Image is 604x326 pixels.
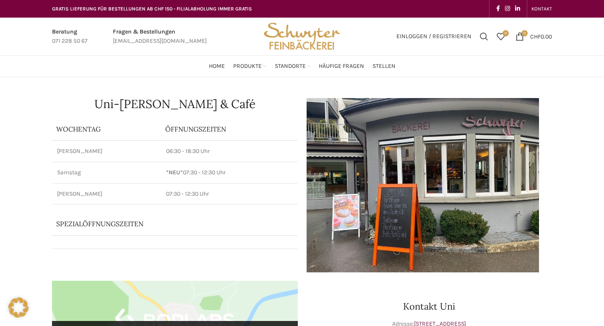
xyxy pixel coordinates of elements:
[513,3,523,15] a: Linkedin social link
[233,62,262,70] span: Produkte
[372,58,396,75] a: Stellen
[57,168,156,177] p: Samstag
[492,28,509,45] div: Meine Wunschliste
[275,62,306,70] span: Standorte
[113,27,207,46] a: Infobox link
[166,168,293,177] p: 07:30 - 12:30 Uhr
[521,30,528,36] span: 0
[261,18,343,55] img: Bäckerei Schwyter
[511,28,556,45] a: 0 CHF0.00
[494,3,502,15] a: Facebook social link
[275,58,310,75] a: Standorte
[52,27,88,46] a: Infobox link
[502,30,509,36] span: 0
[392,28,476,45] a: Einloggen / Registrieren
[306,302,552,311] h3: Kontakt Uni
[52,6,252,12] span: GRATIS LIEFERUNG FÜR BESTELLUNGEN AB CHF 150 - FILIALABHOLUNG IMMER GRATIS
[209,58,225,75] a: Home
[372,62,396,70] span: Stellen
[476,28,492,45] a: Suchen
[502,3,513,15] a: Instagram social link
[52,98,298,110] h1: Uni-[PERSON_NAME] & Café
[56,124,157,134] p: Wochentag
[319,58,364,75] a: Häufige Fragen
[261,32,343,39] a: Site logo
[57,190,156,198] p: [PERSON_NAME]
[396,34,471,39] span: Einloggen / Registrieren
[209,62,225,70] span: Home
[57,147,156,155] p: [PERSON_NAME]
[165,124,294,134] p: ÖFFNUNGSZEITEN
[527,0,556,17] div: Secondary navigation
[531,6,552,12] span: KONTAKT
[233,58,266,75] a: Produkte
[166,147,293,155] p: 06:30 - 18:30 Uhr
[530,33,541,40] span: CHF
[48,58,556,75] div: Main navigation
[56,219,270,228] p: Spezialöffnungszeiten
[531,0,552,17] a: KONTAKT
[166,190,293,198] p: 07:30 - 12:30 Uhr
[319,62,364,70] span: Häufige Fragen
[530,33,552,40] bdi: 0.00
[492,28,509,45] a: 0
